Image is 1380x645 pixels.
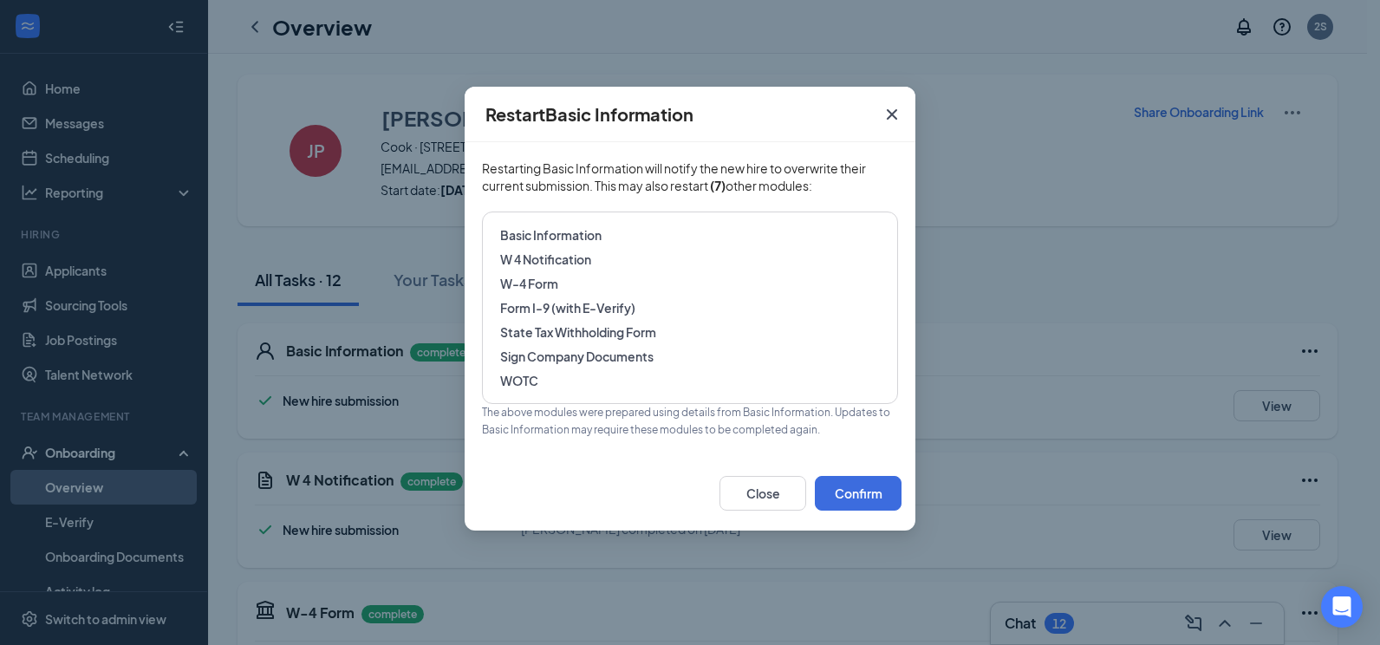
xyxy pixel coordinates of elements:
[500,299,880,316] span: Form I-9 (with E-Verify)
[485,102,693,127] h4: Restart Basic Information
[482,160,898,212] span: Restarting Basic Information will notify the new hire to overwrite their current submission. This...
[500,226,880,244] span: Basic Information
[500,275,880,292] span: W-4 Form
[500,251,880,268] span: W 4 Notification
[500,348,880,365] span: Sign Company Documents
[500,323,880,341] span: State Tax Withholding Form
[1321,586,1363,628] div: Open Intercom Messenger
[482,404,898,439] span: The above modules were prepared using details from Basic Information. Updates to Basic Informatio...
[710,178,726,193] b: ( 7 )
[815,476,902,511] button: Confirm
[719,476,806,511] button: Close
[882,104,902,125] svg: Cross
[500,372,880,389] span: WOTC
[869,87,915,142] button: Close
